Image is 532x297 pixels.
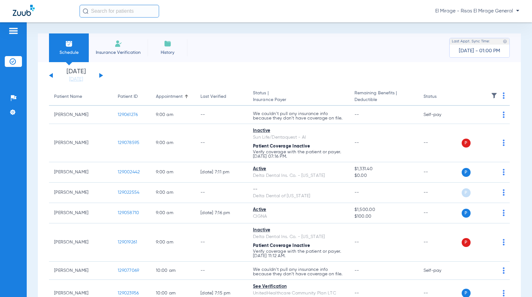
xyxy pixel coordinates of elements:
div: See Verification [253,283,344,290]
span: P [462,168,471,177]
span: P [462,209,471,218]
td: -- [195,223,248,262]
td: [PERSON_NAME] [49,124,113,162]
img: group-dot-blue.svg [503,239,505,245]
div: Patient Name [54,93,82,100]
td: [PERSON_NAME] [49,223,113,262]
span: $100.00 [354,213,413,220]
td: -- [418,223,461,262]
div: Patient ID [118,93,146,100]
td: -- [195,106,248,124]
td: 9:00 AM [151,162,195,183]
td: -- [418,162,461,183]
p: Verify coverage with the patient or payer. [DATE] 07:16 PM. [253,150,344,159]
img: History [164,40,171,47]
div: Inactive [253,127,344,134]
a: [DATE] [57,76,95,83]
td: 10:00 AM [151,262,195,280]
div: Active [253,166,344,172]
div: Patient Name [54,93,108,100]
div: Last Verified [200,93,243,100]
td: -- [418,183,461,203]
img: last sync help info [503,39,507,44]
div: Appointment [156,93,190,100]
span: P [462,238,471,247]
p: We couldn’t pull any insurance info because they don’t have coverage on file. [253,267,344,276]
div: Sun Life/Dentaquest - AI [253,134,344,141]
div: Delta Dental Ins. Co. - [US_STATE] [253,172,344,179]
span: -- [354,291,359,295]
td: Self-pay [418,106,461,124]
span: 129019261 [118,240,137,244]
span: -- [354,240,359,244]
span: Schedule [54,49,84,56]
div: Appointment [156,93,183,100]
td: 9:00 AM [151,223,195,262]
td: [PERSON_NAME] [49,203,113,223]
span: Patient Coverage Inactive [253,144,310,148]
span: Last Appt. Sync Time: [452,38,490,45]
td: 9:00 AM [151,124,195,162]
img: group-dot-blue.svg [503,92,505,99]
span: [DATE] - 01:00 PM [459,48,500,54]
img: filter.svg [491,92,497,99]
span: $1,500.00 [354,206,413,213]
td: -- [195,262,248,280]
div: Last Verified [200,93,226,100]
span: Deductible [354,97,413,103]
div: CIGNA [253,213,344,220]
td: -- [418,203,461,223]
span: -- [354,141,359,145]
td: [PERSON_NAME] [49,106,113,124]
input: Search for patients [80,5,159,18]
span: 129002442 [118,170,140,174]
th: Status [418,88,461,106]
iframe: Chat Widget [500,266,532,297]
img: group-dot-blue.svg [503,140,505,146]
span: -- [354,112,359,117]
span: Patient Coverage Inactive [253,243,310,248]
td: -- [195,183,248,203]
span: 129077069 [118,268,139,273]
img: Zuub Logo [13,5,35,16]
td: -- [418,124,461,162]
span: -- [354,190,359,195]
div: Delta Dental of [US_STATE] [253,193,344,199]
div: Patient ID [118,93,138,100]
th: Status | [248,88,349,106]
span: P [462,188,471,197]
img: Schedule [65,40,73,47]
span: 129023956 [118,291,139,295]
td: [DATE] 7:11 PM [195,162,248,183]
span: 129078595 [118,141,139,145]
img: group-dot-blue.svg [503,112,505,118]
td: [PERSON_NAME] [49,183,113,203]
td: [PERSON_NAME] [49,262,113,280]
td: [PERSON_NAME] [49,162,113,183]
img: Manual Insurance Verification [115,40,122,47]
img: group-dot-blue.svg [503,189,505,196]
span: History [152,49,183,56]
td: -- [195,124,248,162]
p: We couldn’t pull any insurance info because they don’t have coverage on file. [253,112,344,120]
th: Remaining Benefits | [349,88,418,106]
div: -- [253,186,344,193]
span: El Mirage - Risas El Mirage General [435,8,519,14]
span: 129022554 [118,190,139,195]
div: Delta Dental Ins. Co. - [US_STATE] [253,234,344,240]
td: [DATE] 7:16 PM [195,203,248,223]
span: 129058710 [118,211,139,215]
span: $0.00 [354,172,413,179]
span: Insurance Payer [253,97,344,103]
li: [DATE] [57,69,95,83]
div: Inactive [253,227,344,234]
div: Active [253,206,344,213]
span: $1,331.40 [354,166,413,172]
span: Insurance Verification [94,49,143,56]
span: -- [354,268,359,273]
td: Self-pay [418,262,461,280]
td: 9:00 AM [151,106,195,124]
span: 129061276 [118,112,138,117]
td: 9:00 AM [151,203,195,223]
